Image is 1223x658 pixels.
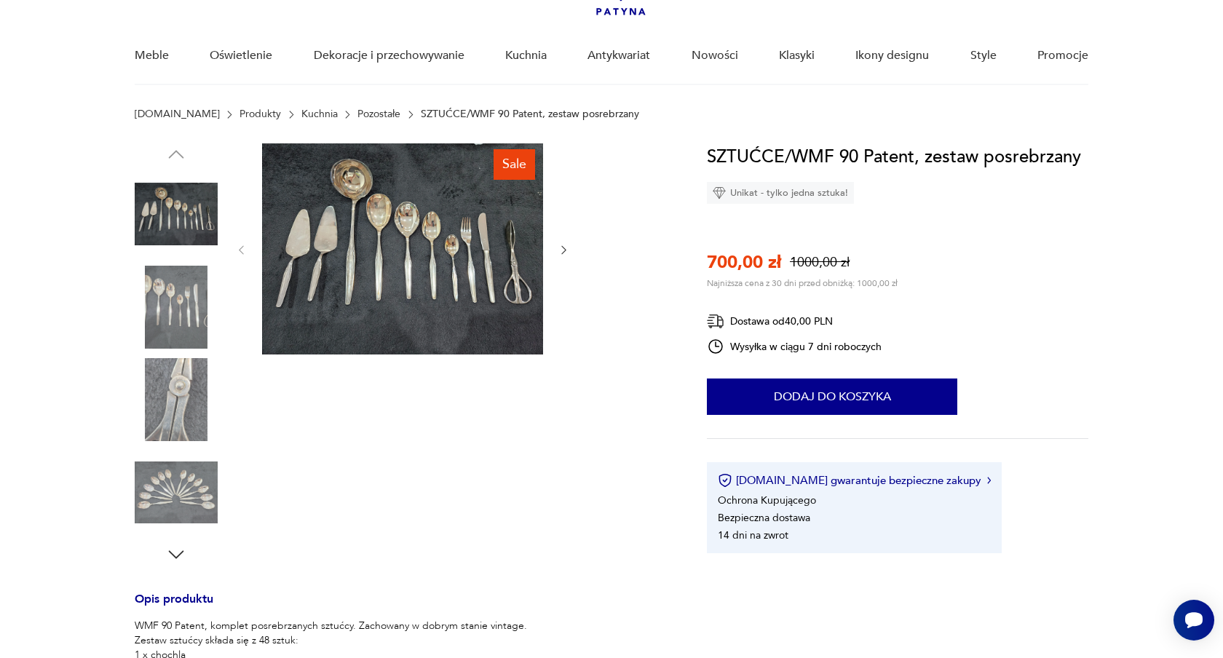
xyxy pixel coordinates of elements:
img: Zdjęcie produktu SZTUĆCE/WMF 90 Patent, zestaw posrebrzany [135,173,218,255]
div: Sale [494,149,535,180]
p: Najniższa cena z 30 dni przed obniżką: 1000,00 zł [707,277,898,289]
h3: Opis produktu [135,595,672,619]
li: 14 dni na zwrot [718,528,788,542]
a: Klasyki [779,28,815,84]
img: Zdjęcie produktu SZTUĆCE/WMF 90 Patent, zestaw posrebrzany [135,451,218,534]
p: SZTUĆCE/WMF 90 Patent, zestaw posrebrzany [421,108,639,120]
a: Oświetlenie [210,28,272,84]
iframe: Smartsupp widget button [1173,600,1214,641]
img: Ikona dostawy [707,312,724,330]
a: Kuchnia [301,108,338,120]
a: Meble [135,28,169,84]
button: [DOMAIN_NAME] gwarantuje bezpieczne zakupy [718,473,991,488]
img: Zdjęcie produktu SZTUĆCE/WMF 90 Patent, zestaw posrebrzany [135,266,218,349]
p: 1000,00 zł [790,253,850,271]
a: Pozostałe [357,108,400,120]
img: Ikona certyfikatu [718,473,732,488]
li: Ochrona Kupującego [718,493,816,507]
a: Produkty [240,108,281,120]
img: Zdjęcie produktu SZTUĆCE/WMF 90 Patent, zestaw posrebrzany [262,143,543,354]
a: [DOMAIN_NAME] [135,108,220,120]
a: Promocje [1037,28,1088,84]
a: Style [970,28,997,84]
img: Zdjęcie produktu SZTUĆCE/WMF 90 Patent, zestaw posrebrzany [135,358,218,441]
div: Dostawa od 40,00 PLN [707,312,882,330]
div: Wysyłka w ciągu 7 dni roboczych [707,338,882,355]
li: Bezpieczna dostawa [718,511,810,525]
h1: SZTUĆCE/WMF 90 Patent, zestaw posrebrzany [707,143,1081,171]
a: Ikony designu [855,28,929,84]
a: Dekoracje i przechowywanie [314,28,464,84]
a: Antykwariat [587,28,650,84]
p: 700,00 zł [707,250,781,274]
div: Unikat - tylko jedna sztuka! [707,182,854,204]
a: Nowości [692,28,738,84]
button: Dodaj do koszyka [707,378,957,415]
img: Ikona diamentu [713,186,726,199]
a: Kuchnia [505,28,547,84]
img: Ikona strzałki w prawo [987,477,992,484]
